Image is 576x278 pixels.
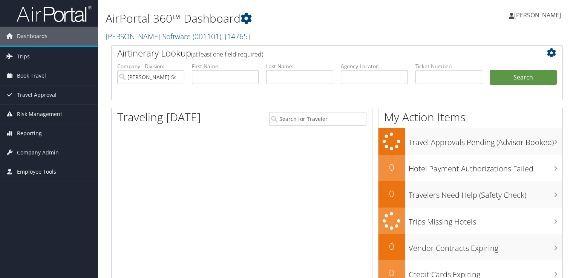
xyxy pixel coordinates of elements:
[221,31,250,41] span: , [ 14765 ]
[17,86,57,104] span: Travel Approval
[269,112,366,126] input: Search for Traveler
[378,109,562,125] h1: My Action Items
[17,124,42,143] span: Reporting
[409,133,562,148] h3: Travel Approvals Pending (Advisor Booked)
[106,31,250,41] a: [PERSON_NAME] Software
[378,161,405,174] h2: 0
[266,63,333,70] label: Last Name:
[490,70,557,85] button: Search
[409,213,562,227] h3: Trips Missing Hotels
[509,4,568,26] a: [PERSON_NAME]
[378,208,562,234] a: Trips Missing Hotels
[17,47,30,66] span: Trips
[409,239,562,254] h3: Vendor Contracts Expiring
[192,63,259,70] label: First Name:
[378,240,405,253] h2: 0
[117,47,519,60] h2: Airtinerary Lookup
[191,50,263,58] span: (at least one field required)
[106,11,414,26] h1: AirPortal 360™ Dashboard
[17,66,46,85] span: Book Travel
[378,187,405,200] h2: 0
[17,5,92,23] img: airportal-logo.png
[117,109,201,125] h1: Traveling [DATE]
[378,234,562,260] a: 0Vendor Contracts Expiring
[409,160,562,174] h3: Hotel Payment Authorizations Failed
[378,128,562,155] a: Travel Approvals Pending (Advisor Booked)
[117,63,184,70] label: Company - Division:
[409,186,562,200] h3: Travelers Need Help (Safety Check)
[415,63,483,70] label: Ticket Number:
[514,11,561,19] span: [PERSON_NAME]
[17,105,62,124] span: Risk Management
[341,63,408,70] label: Agency Locator:
[378,155,562,181] a: 0Hotel Payment Authorizations Failed
[193,31,221,41] span: ( 001101 )
[17,27,47,46] span: Dashboards
[17,143,59,162] span: Company Admin
[378,181,562,208] a: 0Travelers Need Help (Safety Check)
[17,162,56,181] span: Employee Tools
